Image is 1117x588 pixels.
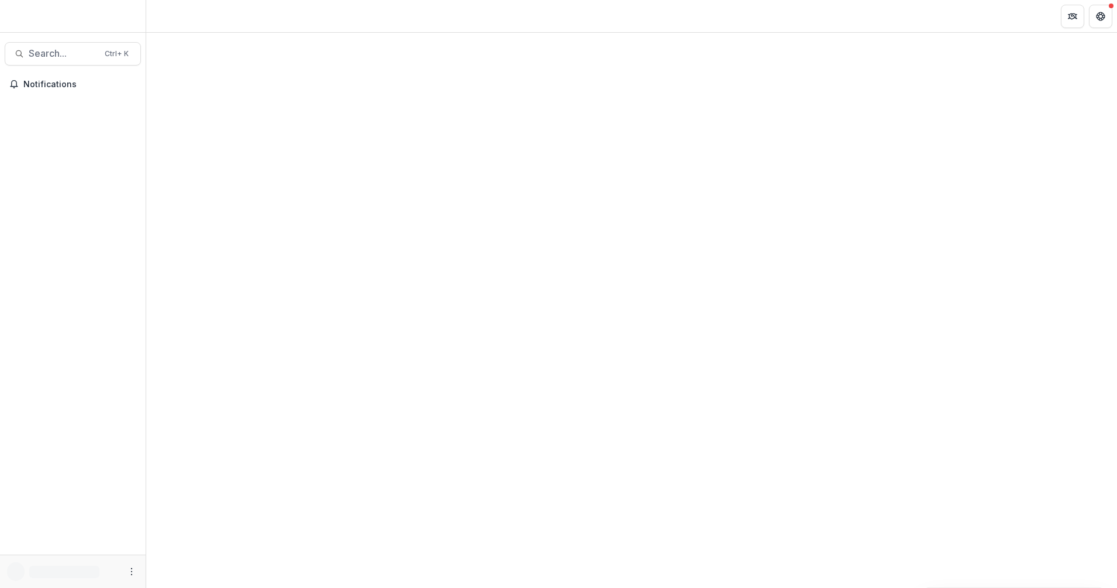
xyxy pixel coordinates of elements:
button: Partners [1061,5,1084,28]
span: Notifications [23,80,136,90]
button: Search... [5,42,141,66]
div: Ctrl + K [102,47,131,60]
span: Search... [29,48,98,59]
nav: breadcrumb [151,8,201,25]
button: More [125,565,139,579]
button: Get Help [1089,5,1112,28]
button: Notifications [5,75,141,94]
